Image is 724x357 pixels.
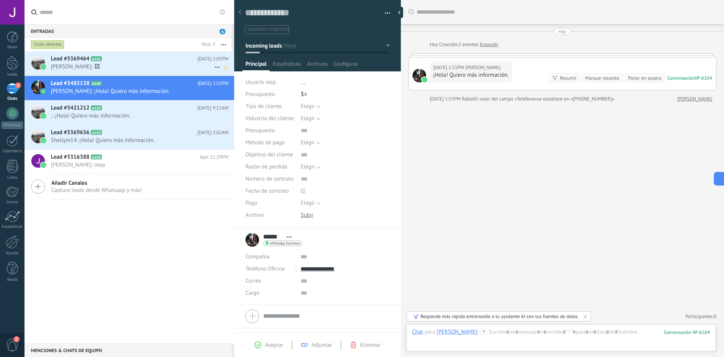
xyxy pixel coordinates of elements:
div: № A104 [695,75,712,81]
div: Ajustes [2,251,23,256]
span: Presupuesto [245,91,275,98]
a: Participantes:0 [686,313,716,320]
span: Archivo [245,212,264,218]
div: Listas [2,175,23,180]
span: Ayer 11:29PM [200,153,229,161]
span: Lead #3369464 [51,55,89,63]
span: Adjuntar [311,342,332,349]
div: Panel [2,45,23,50]
div: Menciones & Chats de equipo [25,343,232,357]
span: Aceptar [265,342,283,349]
span: para [425,328,435,336]
div: Usuario resp. [245,76,295,88]
div: Estadísticas [2,224,23,229]
div: Industria del cliente [245,113,295,125]
div: Marque resuelto [585,74,619,82]
button: Elegir [301,137,321,149]
span: Tipo de cliente [245,104,282,109]
span: A100 [91,155,102,159]
span: 2 [14,336,20,342]
span: Manuel [465,64,500,71]
div: Calendario [2,149,23,154]
span: Lead #3485138 [51,80,89,87]
div: Responde más rápido entrenando a tu asistente AI con tus fuentes de datos [420,313,578,320]
span: Cargo [245,290,259,296]
span: whatsapp business [270,241,300,245]
a: Lead #3485138 A104 [DATE] 1:55PM [PERSON_NAME]: ¡Hola! Quiero más información. [25,76,234,100]
button: Correo [245,275,261,287]
span: [PERSON_NAME]: okey [51,161,214,168]
a: Expandir [480,41,498,48]
button: Elegir [301,161,321,173]
span: Robot [462,96,474,102]
div: Razón de pérdida [245,161,295,173]
div: Leads [2,72,23,77]
div: Hoy [558,28,567,35]
div: Correo [2,200,23,205]
span: Manuel [413,69,426,82]
a: Lead #3369656 A102 [DATE] 2:02AM Shellym14: ¡Hola! Quiero más información. [25,125,234,149]
span: Objetivo del cliente [245,152,293,158]
span: A103 [91,105,102,110]
span: [DATE] 2:05PM [198,55,229,63]
span: Lead #3316388 [51,153,89,161]
div: Tipo de cliente [245,100,295,113]
span: 0 [714,313,716,320]
span: Elegir [301,103,315,110]
span: [PERSON_NAME]: ¡Hola! Quiero más información. [51,88,214,95]
span: Usuario resp. [245,79,277,86]
div: $ [301,88,390,100]
div: Archivo [245,209,295,221]
img: waba.svg [41,113,46,119]
div: Presupuesto [245,125,295,137]
button: Teléfono Oficina [245,263,285,275]
img: waba.svg [41,162,46,168]
div: Presupuesto [245,88,295,100]
span: 4 [15,82,21,88]
span: A102 [91,130,102,135]
a: [PERSON_NAME] [677,95,712,103]
span: Lead #3421212 [51,104,89,112]
div: WhatsApp [2,122,23,129]
button: Elegir [301,113,321,125]
button: Elegir [301,197,321,209]
div: [DATE] 1:55PM [430,95,462,103]
span: A101 [91,56,102,61]
span: [DATE] 1:55PM [198,80,229,87]
span: Shellym14: ¡Hola! Quiero más información. [51,137,214,144]
span: Elegir [301,115,315,122]
div: Total: 5 [198,41,215,48]
span: Elegir [301,199,315,207]
span: Número de contrato [245,176,294,182]
span: se establece en «[PHONE_NUMBER]» [537,95,614,103]
div: Creación: [430,41,499,48]
div: Chats abiertos [31,40,64,49]
span: Lead #3369656 [51,129,89,136]
span: : [477,328,479,336]
img: waba.svg [41,89,46,94]
span: 4 [219,29,225,34]
a: Lead #3316388 A100 Ayer 11:29PM [PERSON_NAME]: okey [25,150,234,174]
div: [DATE] 1:55PM [433,64,465,71]
img: waba.svg [41,138,46,143]
span: Pago [245,200,257,206]
span: [PERSON_NAME]: 🖼 [51,63,214,70]
span: 2 eventos [458,41,478,48]
span: Fecha de contrato [245,188,289,194]
span: Correo [245,277,261,284]
div: Chats [2,96,23,101]
span: [DATE] 2:02AM [198,129,229,136]
a: Lead #3421212 A103 [DATE] 9:11AM .: ¡Hola! Quiero más información. [25,100,234,125]
div: Poner en espera [628,74,661,82]
span: Añadir Canales [51,179,142,187]
span: #agregar etiquetas [248,27,288,32]
img: waba.svg [41,64,46,70]
span: .: ¡Hola! Quiero más información. [51,112,214,119]
div: Objetivo del cliente [245,149,295,161]
button: Elegir [301,100,321,113]
span: Presupuesto [245,128,275,133]
span: Elegir [301,139,315,146]
span: El valor del campo «Teléfono» [474,95,537,103]
span: Principal [245,60,267,71]
span: Teléfono Oficina [245,265,285,272]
